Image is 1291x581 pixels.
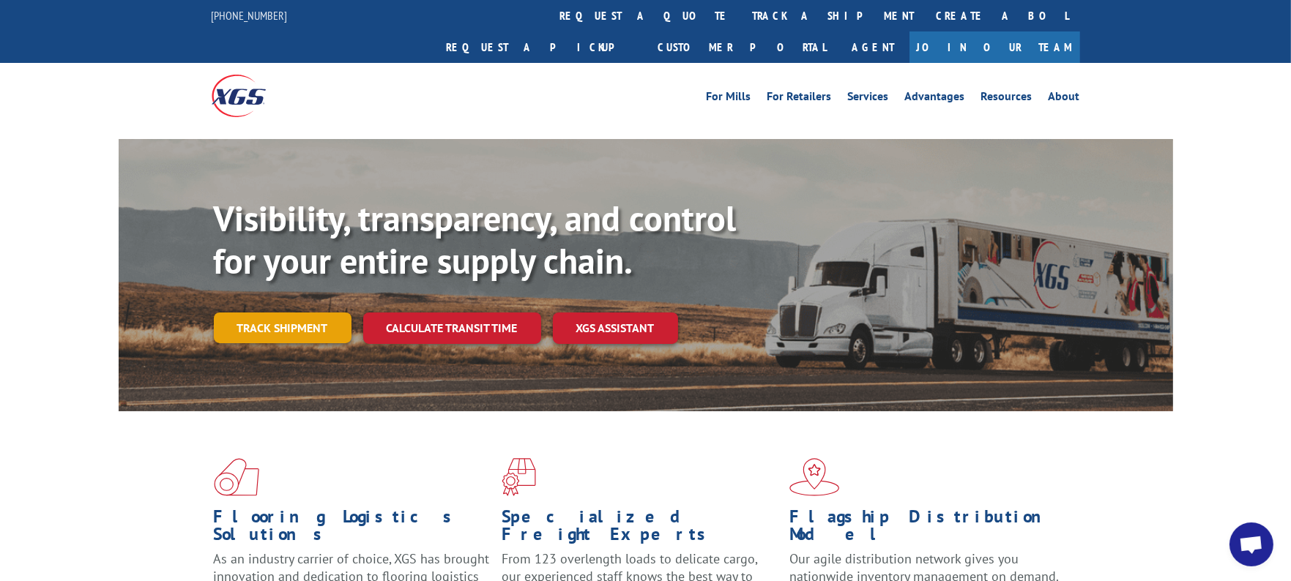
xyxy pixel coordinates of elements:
img: xgs-icon-total-supply-chain-intelligence-red [214,458,259,496]
a: Agent [838,31,909,63]
a: About [1049,91,1080,107]
h1: Flagship Distribution Model [789,508,1066,550]
a: Request a pickup [436,31,647,63]
a: Join Our Team [909,31,1080,63]
h1: Specialized Freight Experts [502,508,778,550]
a: Services [848,91,889,107]
a: Advantages [905,91,965,107]
a: Customer Portal [647,31,838,63]
a: Open chat [1229,522,1273,566]
img: xgs-icon-flagship-distribution-model-red [789,458,840,496]
a: [PHONE_NUMBER] [212,8,288,23]
h1: Flooring Logistics Solutions [214,508,491,550]
b: Visibility, transparency, and control for your entire supply chain. [214,195,737,283]
a: Track shipment [214,312,351,343]
a: For Mills [707,91,751,107]
a: Calculate transit time [363,312,541,344]
a: For Retailers [767,91,832,107]
a: Resources [981,91,1033,107]
a: XGS ASSISTANT [553,312,678,344]
img: xgs-icon-focused-on-flooring-red [502,458,536,496]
